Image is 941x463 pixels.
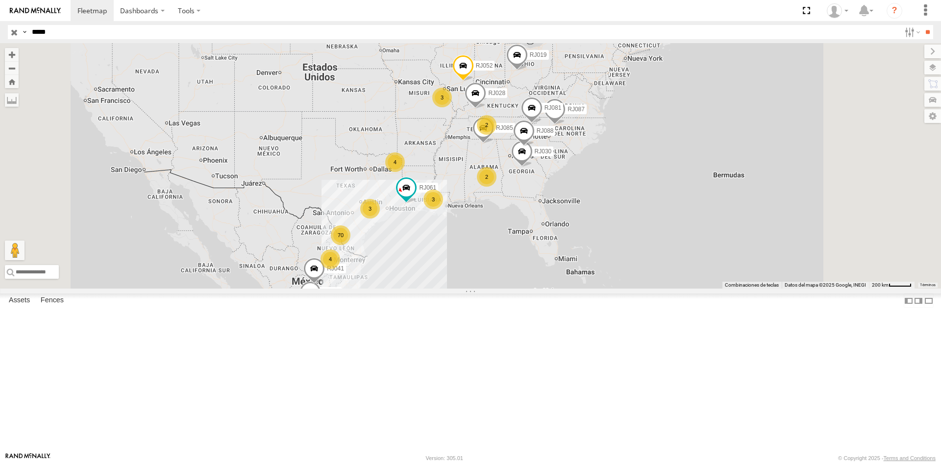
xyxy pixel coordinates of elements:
div: 4 [385,152,405,172]
span: RJ081 [545,104,562,111]
span: 200 km [872,282,889,288]
span: RJ030 [535,148,552,155]
button: Arrastra al hombrecito al mapa para abrir Street View [5,241,25,260]
label: Search Filter Options [901,25,922,39]
div: 3 [423,190,443,209]
span: RJ087 [568,105,585,112]
div: © Copyright 2025 - [838,455,936,461]
label: Fences [36,294,69,308]
button: Combinaciones de teclas [725,282,779,289]
span: RJ062 [323,289,340,295]
span: RJ052 [476,62,493,69]
span: RJ061 [419,184,436,191]
i: ? [887,3,902,19]
button: Escala del mapa: 200 km por 43 píxeles [869,282,915,289]
a: Términos [920,283,936,287]
span: RJ088 [537,127,554,134]
div: Pablo Ruiz [823,3,852,18]
div: Version: 305.01 [426,455,463,461]
a: Visit our Website [5,453,50,463]
button: Zoom out [5,61,19,75]
label: Dock Summary Table to the Right [914,293,923,308]
label: Assets [4,294,35,308]
label: Hide Summary Table [924,293,934,308]
span: RJ085 [496,124,513,131]
span: RJ019 [530,51,547,58]
div: 4 [321,249,340,269]
img: rand-logo.svg [10,7,61,14]
a: Terms and Conditions [884,455,936,461]
div: 3 [360,199,380,219]
div: 3 [432,88,452,107]
button: Zoom in [5,48,19,61]
span: RJ041 [327,265,344,271]
label: Search Query [21,25,28,39]
div: 2 [477,167,496,187]
button: Zoom Home [5,75,19,88]
span: RJ028 [488,89,505,96]
label: Measure [5,93,19,107]
label: Dock Summary Table to the Left [904,293,914,308]
div: 70 [331,225,350,245]
div: 2 [477,115,496,135]
span: Datos del mapa ©2025 Google, INEGI [785,282,866,288]
label: Map Settings [924,109,941,123]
